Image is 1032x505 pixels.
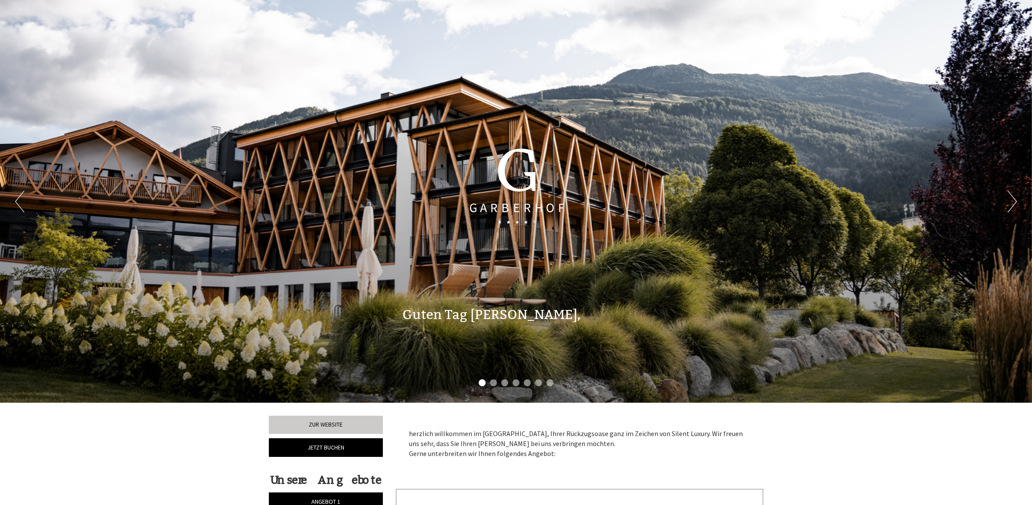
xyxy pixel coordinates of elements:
[269,438,383,457] a: Jetzt buchen
[1008,191,1017,212] button: Next
[402,308,581,322] h1: Guten Tag [PERSON_NAME],
[15,191,24,212] button: Previous
[269,472,383,488] div: Unsere Angebote
[409,429,751,459] p: herzlich willkommen im [GEOGRAPHIC_DATA], Ihrer Rückzugsoase ganz im Zeichen von Silent Luxury. W...
[269,416,383,434] a: Zur Website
